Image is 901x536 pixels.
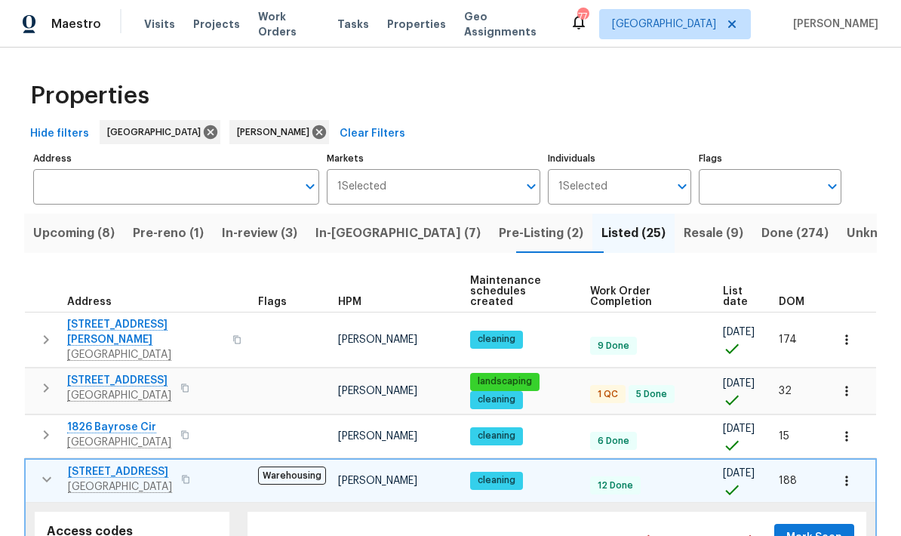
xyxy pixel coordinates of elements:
[337,180,386,193] span: 1 Selected
[30,125,89,143] span: Hide filters
[779,334,797,345] span: 174
[521,176,542,197] button: Open
[590,286,697,307] span: Work Order Completion
[464,9,552,39] span: Geo Assignments
[315,223,481,244] span: In-[GEOGRAPHIC_DATA] (7)
[300,176,321,197] button: Open
[258,297,287,307] span: Flags
[779,297,804,307] span: DOM
[387,17,446,32] span: Properties
[723,286,753,307] span: List date
[472,333,521,346] span: cleaning
[229,120,329,144] div: [PERSON_NAME]
[592,340,635,353] span: 9 Done
[672,176,693,197] button: Open
[592,388,624,401] span: 1 QC
[592,435,635,448] span: 6 Done
[237,125,315,140] span: [PERSON_NAME]
[558,180,607,193] span: 1 Selected
[577,9,588,24] div: 77
[334,120,411,148] button: Clear Filters
[338,386,417,396] span: [PERSON_NAME]
[338,297,361,307] span: HPM
[779,386,792,396] span: 32
[548,154,690,163] label: Individuals
[338,431,417,442] span: [PERSON_NAME]
[51,17,101,32] span: Maestro
[787,17,878,32] span: [PERSON_NAME]
[723,327,755,337] span: [DATE]
[779,476,797,486] span: 188
[107,125,207,140] span: [GEOGRAPHIC_DATA]
[499,223,583,244] span: Pre-Listing (2)
[470,276,564,307] span: Maintenance schedules created
[699,154,841,163] label: Flags
[684,223,743,244] span: Resale (9)
[472,393,521,406] span: cleaning
[630,388,673,401] span: 5 Done
[100,120,220,144] div: [GEOGRAPHIC_DATA]
[24,120,95,148] button: Hide filters
[340,125,405,143] span: Clear Filters
[822,176,843,197] button: Open
[258,9,319,39] span: Work Orders
[337,19,369,29] span: Tasks
[33,154,319,163] label: Address
[338,476,417,486] span: [PERSON_NAME]
[338,334,417,345] span: [PERSON_NAME]
[723,468,755,479] span: [DATE]
[258,467,326,485] span: Warehousing
[723,378,755,389] span: [DATE]
[592,479,639,492] span: 12 Done
[193,17,240,32] span: Projects
[30,88,149,103] span: Properties
[222,223,297,244] span: In-review (3)
[472,430,521,442] span: cleaning
[612,17,716,32] span: [GEOGRAPHIC_DATA]
[472,375,538,388] span: landscaping
[601,223,666,244] span: Listed (25)
[761,223,829,244] span: Done (274)
[144,17,175,32] span: Visits
[723,424,755,434] span: [DATE]
[779,431,789,442] span: 15
[67,297,112,307] span: Address
[327,154,541,163] label: Markets
[33,223,115,244] span: Upcoming (8)
[472,474,521,487] span: cleaning
[133,223,204,244] span: Pre-reno (1)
